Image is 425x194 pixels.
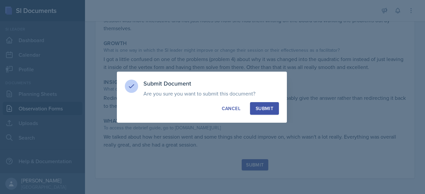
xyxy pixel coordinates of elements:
div: Cancel [222,105,240,112]
p: Are you sure you want to submit this document? [143,90,279,97]
div: Submit [256,105,273,112]
h3: Submit Document [143,80,279,88]
button: Cancel [216,102,246,115]
button: Submit [250,102,279,115]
